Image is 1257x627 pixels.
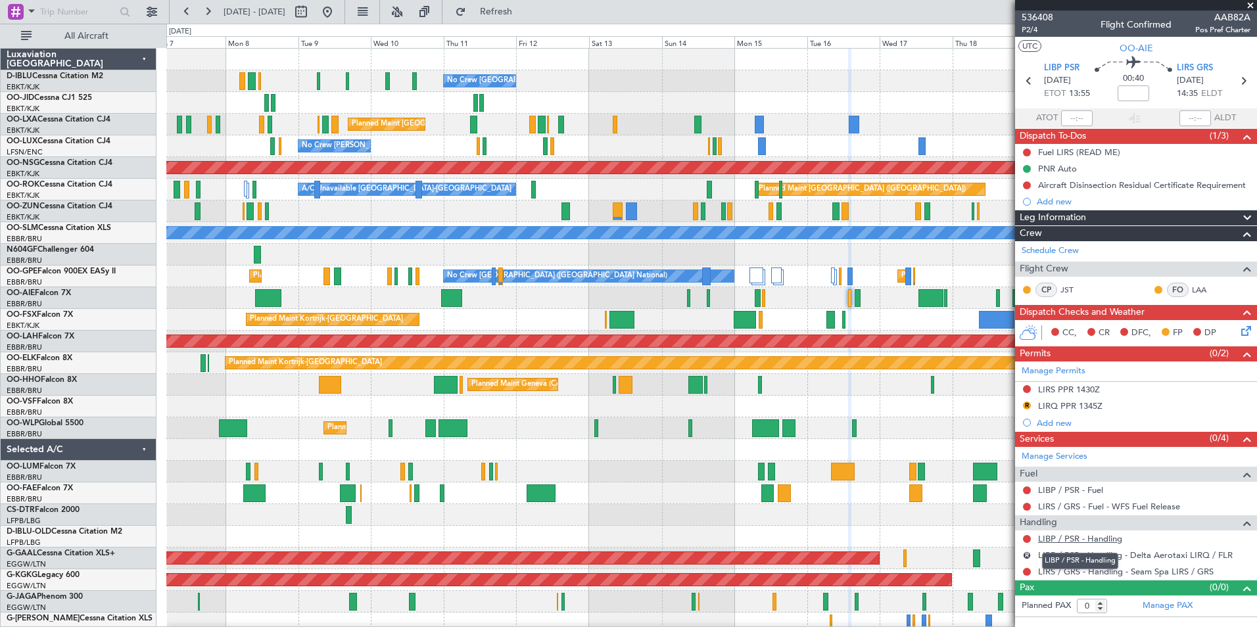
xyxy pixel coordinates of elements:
button: Refresh [449,1,528,22]
span: OO-NSG [7,159,39,167]
a: EBKT/KJK [7,191,39,200]
span: Pos Pref Charter [1195,24,1250,35]
span: ALDT [1214,112,1236,125]
a: OO-FAEFalcon 7X [7,484,73,492]
a: OO-ROKCessna Citation CJ4 [7,181,112,189]
a: LAA [1192,284,1221,296]
span: Permits [1020,346,1051,361]
a: OO-FSXFalcon 7X [7,311,73,319]
div: Add new [1037,196,1250,207]
a: EBBR/BRU [7,364,42,374]
a: EBKT/KJK [7,104,39,114]
span: OO-LUM [7,463,39,471]
span: OO-LUX [7,137,37,145]
span: (0/0) [1210,580,1229,594]
a: OO-AIEFalcon 7X [7,289,71,297]
span: Pax [1020,580,1034,595]
a: OO-LUXCessna Citation CJ4 [7,137,110,145]
span: Dispatch Checks and Weather [1020,305,1145,320]
div: LIRS PPR 1430Z [1038,384,1100,395]
span: LIRS GRS [1177,62,1213,75]
div: Thu 18 [953,36,1026,48]
span: 14:35 [1177,87,1198,101]
div: PNR Auto [1038,163,1077,174]
div: Fri 12 [516,36,589,48]
a: LIRS / GRS - Fuel - WFS Fuel Release [1038,501,1180,512]
div: CP [1035,283,1057,297]
a: EBBR/BRU [7,429,42,439]
a: EBKT/KJK [7,321,39,331]
span: Crew [1020,226,1042,241]
a: G-[PERSON_NAME]Cessna Citation XLS [7,615,153,622]
a: OO-ZUNCessna Citation CJ4 [7,202,112,210]
span: OO-WLP [7,419,39,427]
button: All Aircraft [14,26,143,47]
span: [DATE] - [DATE] [224,6,285,18]
div: Tue 9 [298,36,371,48]
span: N604GF [7,246,37,254]
span: OO-HHO [7,376,41,384]
a: OO-VSFFalcon 8X [7,398,73,406]
span: D-IBLU [7,72,32,80]
span: (1/3) [1210,129,1229,143]
span: ATOT [1036,112,1058,125]
span: G-[PERSON_NAME] [7,615,80,622]
div: FO [1167,283,1189,297]
span: [DATE] [1044,74,1071,87]
a: EGGW/LTN [7,581,46,591]
a: EBKT/KJK [7,212,39,222]
a: EBBR/BRU [7,386,42,396]
a: OO-LAHFalcon 7X [7,333,74,340]
span: OO-GPE [7,267,37,275]
div: Sat 13 [589,36,662,48]
span: DFC, [1131,327,1151,340]
a: JST [1060,284,1090,296]
a: G-KGKGLegacy 600 [7,571,80,579]
button: UTC [1018,40,1041,52]
div: Wed 10 [371,36,444,48]
button: R [1023,551,1031,559]
span: G-GAAL [7,549,37,557]
div: No Crew [GEOGRAPHIC_DATA] ([GEOGRAPHIC_DATA] National) [447,266,667,286]
a: OO-GPEFalcon 900EX EASy II [7,267,116,275]
span: DP [1204,327,1216,340]
span: 00:40 [1123,72,1144,85]
span: ETOT [1044,87,1066,101]
a: D-IBLUCessna Citation M2 [7,72,103,80]
a: OO-ELKFalcon 8X [7,354,72,362]
div: Planned Maint Geneva (Cointrin) [471,375,580,394]
span: OO-VSF [7,398,37,406]
a: EBBR/BRU [7,494,42,504]
span: FP [1173,327,1183,340]
span: OO-LAH [7,333,38,340]
div: Planned Maint [GEOGRAPHIC_DATA] ([GEOGRAPHIC_DATA] National) [253,266,491,286]
a: EGGW/LTN [7,603,46,613]
div: Thu 11 [444,36,517,48]
span: OO-ROK [7,181,39,189]
a: OO-LUMFalcon 7X [7,463,76,471]
div: Planned Maint Milan (Linate) [327,418,422,438]
span: (0/2) [1210,346,1229,360]
span: OO-LXA [7,116,37,124]
span: OO-SLM [7,224,38,232]
div: Aircraft Disinsection Residual Certificate Requirement [1038,179,1246,191]
a: G-JAGAPhenom 300 [7,593,83,601]
div: Planned Maint Kortrijk-[GEOGRAPHIC_DATA] [250,310,403,329]
span: CC, [1062,327,1077,340]
div: Wed 17 [880,36,953,48]
a: LFPB/LBG [7,516,41,526]
span: D-IBLU-OLD [7,528,51,536]
span: All Aircraft [34,32,139,41]
span: P2/4 [1022,24,1053,35]
a: EBBR/BRU [7,299,42,309]
span: 536408 [1022,11,1053,24]
div: Mon 15 [734,36,807,48]
a: LFSN/ENC [7,147,43,157]
a: EBBR/BRU [7,277,42,287]
a: Schedule Crew [1022,244,1079,258]
button: R [1023,402,1031,409]
span: Dispatch To-Dos [1020,129,1086,144]
label: Planned PAX [1022,599,1071,613]
div: Tue 16 [807,36,880,48]
span: OO-AIE [7,289,35,297]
